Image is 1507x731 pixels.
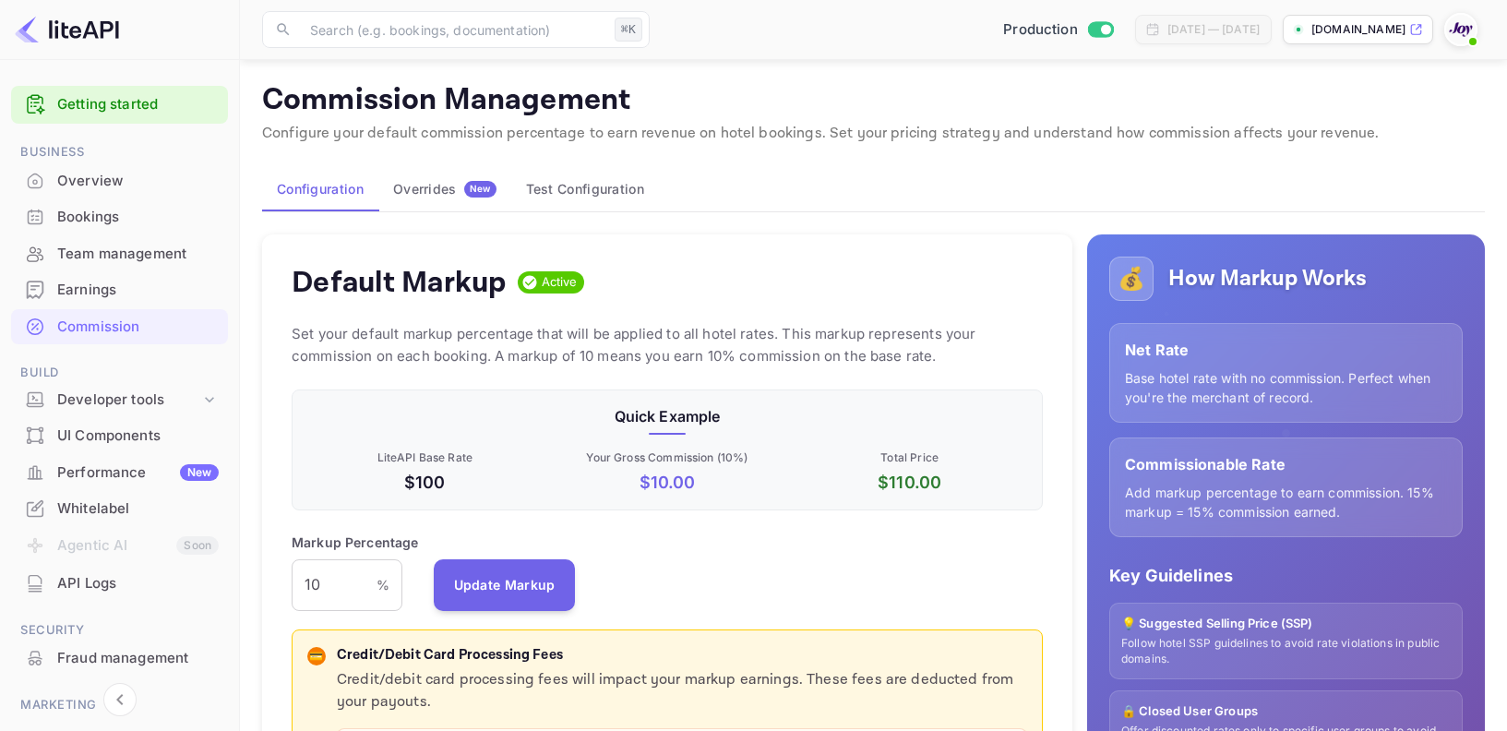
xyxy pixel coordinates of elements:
[11,309,228,343] a: Commission
[393,181,496,198] div: Overrides
[11,163,228,198] a: Overview
[550,470,785,495] p: $ 10.00
[464,183,496,195] span: New
[996,19,1120,41] div: Switch to Sandbox mode
[11,272,228,308] div: Earnings
[57,425,219,447] div: UI Components
[511,167,659,211] button: Test Configuration
[434,559,576,611] button: Update Markup
[307,470,543,495] p: $100
[11,236,228,272] div: Team management
[57,244,219,265] div: Team management
[57,573,219,594] div: API Logs
[11,199,228,235] div: Bookings
[792,470,1027,495] p: $ 110.00
[57,280,219,301] div: Earnings
[1125,339,1447,361] p: Net Rate
[57,389,200,411] div: Developer tools
[180,464,219,481] div: New
[292,559,377,611] input: 0
[11,418,228,454] div: UI Components
[57,207,219,228] div: Bookings
[11,566,228,600] a: API Logs
[11,142,228,162] span: Business
[57,648,219,669] div: Fraud management
[262,82,1485,119] p: Commission Management
[292,533,419,552] p: Markup Percentage
[57,498,219,520] div: Whitelabel
[337,669,1027,713] p: Credit/debit card processing fees will impact your markup earnings. These fees are deducted from ...
[615,18,642,42] div: ⌘K
[1125,368,1447,407] p: Base hotel rate with no commission. Perfect when you're the merchant of record.
[15,15,119,44] img: LiteAPI logo
[262,167,378,211] button: Configuration
[57,171,219,192] div: Overview
[307,449,543,466] p: LiteAPI Base Rate
[309,648,323,665] p: 💳
[1109,563,1463,588] p: Key Guidelines
[792,449,1027,466] p: Total Price
[299,11,607,48] input: Search (e.g. bookings, documentation)
[377,575,389,594] p: %
[1125,483,1447,521] p: Add markup percentage to earn commission. 15% markup = 15% commission earned.
[11,384,228,416] div: Developer tools
[1125,453,1447,475] p: Commissionable Rate
[11,641,228,675] a: Fraud management
[11,491,228,527] div: Whitelabel
[1118,262,1145,295] p: 💰
[1121,702,1451,721] p: 🔒 Closed User Groups
[1446,15,1476,44] img: With Joy
[11,418,228,452] a: UI Components
[11,272,228,306] a: Earnings
[57,317,219,338] div: Commission
[292,264,507,301] h4: Default Markup
[1311,21,1405,38] p: [DOMAIN_NAME]
[11,695,228,715] span: Marketing
[11,566,228,602] div: API Logs
[307,405,1027,427] p: Quick Example
[11,199,228,234] a: Bookings
[11,491,228,525] a: Whitelabel
[11,236,228,270] a: Team management
[292,323,1043,367] p: Set your default markup percentage that will be applied to all hotel rates. This markup represent...
[550,449,785,466] p: Your Gross Commission ( 10 %)
[57,462,219,484] div: Performance
[11,455,228,489] a: PerformanceNew
[11,309,228,345] div: Commission
[534,273,585,292] span: Active
[1168,264,1367,294] h5: How Markup Works
[1003,19,1078,41] span: Production
[103,683,137,716] button: Collapse navigation
[11,455,228,491] div: PerformanceNew
[11,86,228,124] div: Getting started
[1121,615,1451,633] p: 💡 Suggested Selling Price (SSP)
[11,641,228,677] div: Fraud management
[262,123,1485,145] p: Configure your default commission percentage to earn revenue on hotel bookings. Set your pricing ...
[11,163,228,199] div: Overview
[1121,636,1451,667] p: Follow hotel SSP guidelines to avoid rate violations in public domains.
[11,620,228,641] span: Security
[11,363,228,383] span: Build
[337,645,1027,666] p: Credit/Debit Card Processing Fees
[1167,21,1260,38] div: [DATE] — [DATE]
[57,94,219,115] a: Getting started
